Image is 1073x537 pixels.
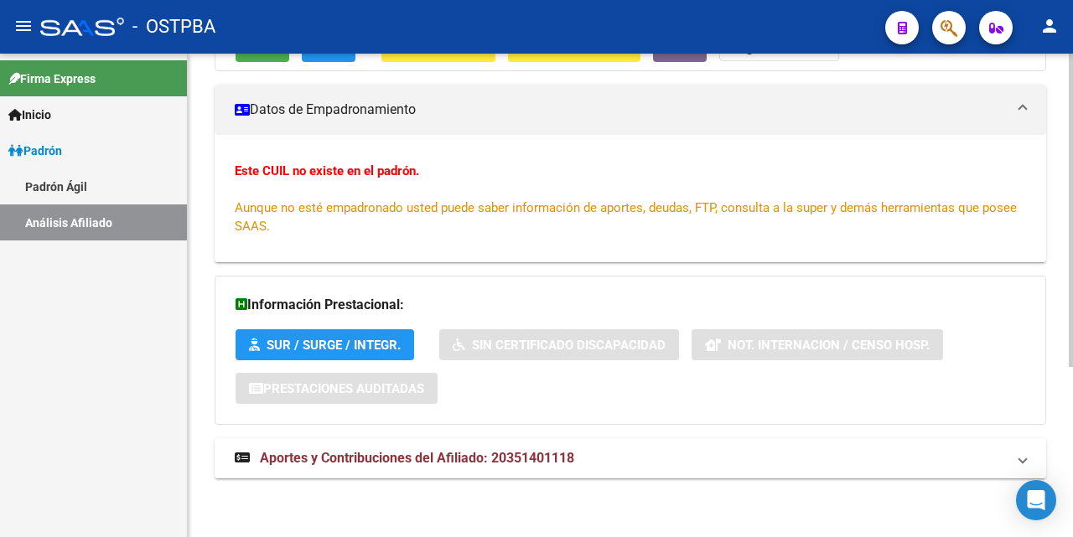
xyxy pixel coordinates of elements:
button: Sin Certificado Discapacidad [439,329,679,360]
button: Not. Internacion / Censo Hosp. [692,329,943,360]
div: Open Intercom Messenger [1016,480,1056,520]
button: Prestaciones Auditadas [236,373,438,404]
button: SUR / SURGE / INTEGR. [236,329,414,360]
mat-expansion-panel-header: Aportes y Contribuciones del Afiliado: 20351401118 [215,438,1046,478]
span: Padrón [8,142,62,160]
button: Organismos Ext. [719,31,839,62]
mat-icon: person [1039,16,1060,36]
strong: Organismos Ext. [733,40,826,55]
span: Firma Express [8,70,96,88]
span: Inicio [8,106,51,124]
span: Sin Certificado Discapacidad [472,338,666,353]
div: Datos de Empadronamiento [215,135,1046,262]
mat-icon: menu [13,16,34,36]
span: Aportes y Contribuciones del Afiliado: 20351401118 [260,450,574,466]
span: Prestaciones Auditadas [263,381,424,396]
span: Aunque no esté empadronado usted puede saber información de aportes, deudas, FTP, consulta a la s... [235,200,1017,234]
span: SUR / SURGE / INTEGR. [267,338,401,353]
mat-panel-title: Datos de Empadronamiento [235,101,1006,119]
strong: Este CUIL no existe en el padrón. [235,163,419,178]
span: - OSTPBA [132,8,215,45]
h3: Información Prestacional: [236,293,1025,317]
span: Not. Internacion / Censo Hosp. [728,338,930,353]
mat-expansion-panel-header: Datos de Empadronamiento [215,85,1046,135]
